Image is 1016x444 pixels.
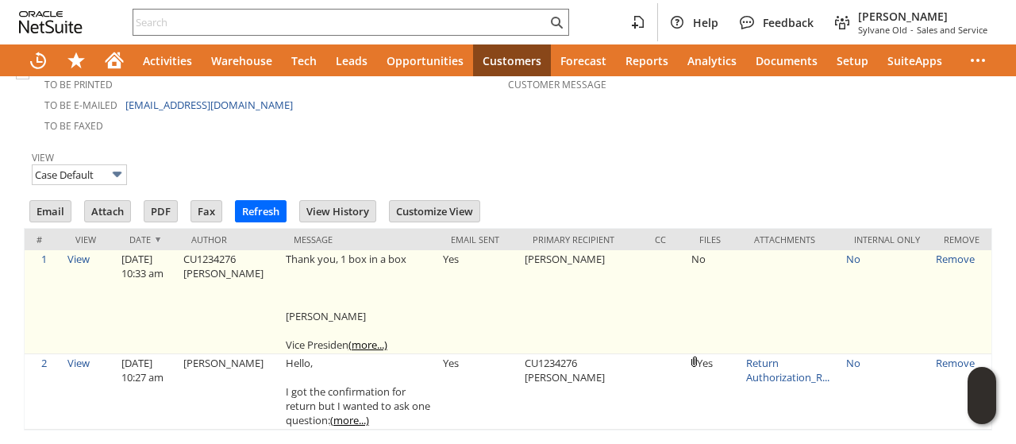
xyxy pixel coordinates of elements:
span: Analytics [687,53,737,68]
iframe: Click here to launch Oracle Guided Learning Help Panel [968,367,996,424]
span: Leads [336,53,368,68]
a: (more...) [330,413,369,427]
div: Message [294,234,427,245]
div: Cc [655,234,675,245]
a: 2 [41,356,47,370]
td: Yes [439,354,521,430]
span: Opportunities [387,53,464,68]
img: More Options [108,165,126,183]
a: Activities [133,44,202,76]
div: Primary Recipient [533,234,631,245]
input: Search [133,13,547,32]
a: Opportunities [377,44,473,76]
a: Tech [282,44,326,76]
td: [PERSON_NAME] [179,354,282,430]
svg: Recent Records [29,51,48,70]
input: Customize View [390,201,479,222]
a: To Be E-mailed [44,98,117,112]
a: To Be Faxed [44,119,103,133]
span: Feedback [763,15,814,30]
td: Yes [439,250,521,354]
svg: Home [105,51,124,70]
a: Documents [746,44,827,76]
a: Home [95,44,133,76]
div: Author [191,234,270,245]
a: Analytics [678,44,746,76]
svg: Search [547,13,566,32]
input: Refresh [236,201,286,222]
td: [DATE] 10:33 am [117,250,179,354]
span: Setup [837,53,868,68]
td: Thank you, 1 box in a box [PERSON_NAME] Vice Presiden [282,250,439,354]
span: SuiteApps [887,53,942,68]
a: (more...) [348,338,387,352]
td: Hello, I got the confirmation for return but I wanted to ask one question: [282,354,439,430]
span: Documents [756,53,818,68]
span: [PERSON_NAME] [858,9,987,24]
input: Fax [191,201,221,222]
div: Files [699,234,730,245]
div: Email Sent [451,234,509,245]
input: Attach [85,201,130,222]
td: No [687,250,742,354]
a: Setup [827,44,878,76]
a: No [846,252,860,266]
a: To Be Printed [44,78,113,91]
a: [EMAIL_ADDRESS][DOMAIN_NAME] [125,98,293,112]
div: More menus [959,44,997,76]
div: # [37,234,52,245]
div: View [75,234,106,245]
div: Internal Only [854,234,920,245]
div: Remove [944,234,979,245]
a: Forecast [551,44,616,76]
a: Return Authorization_R... [746,356,829,384]
span: Help [693,15,718,30]
svg: Shortcuts [67,51,86,70]
span: - [910,24,914,36]
a: Remove [936,252,975,266]
span: Tech [291,53,317,68]
input: PDF [144,201,177,222]
svg: logo [19,11,83,33]
a: Leads [326,44,377,76]
div: Date [129,234,167,245]
div: Attachments [754,234,830,245]
a: Customers [473,44,551,76]
span: Oracle Guided Learning Widget. To move around, please hold and drag [968,396,996,425]
span: Reports [625,53,668,68]
input: Email [30,201,71,222]
a: Warehouse [202,44,282,76]
span: Customers [483,53,541,68]
a: No [846,356,860,370]
div: Shortcuts [57,44,95,76]
input: Case Default [32,164,127,185]
span: Sylvane Old [858,24,907,36]
a: View [67,356,90,370]
td: CU1234276 [PERSON_NAME] [179,250,282,354]
span: Forecast [560,53,606,68]
td: Yes [687,354,742,430]
span: Activities [143,53,192,68]
a: SuiteApps [878,44,952,76]
span: Warehouse [211,53,272,68]
td: [DATE] 10:27 am [117,354,179,430]
a: View [67,252,90,266]
td: [PERSON_NAME] [521,250,643,354]
a: View [32,151,54,164]
input: View History [300,201,375,222]
a: Remove [936,356,975,370]
a: Recent Records [19,44,57,76]
a: 1 [41,252,47,266]
td: CU1234276 [PERSON_NAME] [521,354,643,430]
a: Customer Message [508,78,606,91]
a: Reports [616,44,678,76]
span: Sales and Service [917,24,987,36]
